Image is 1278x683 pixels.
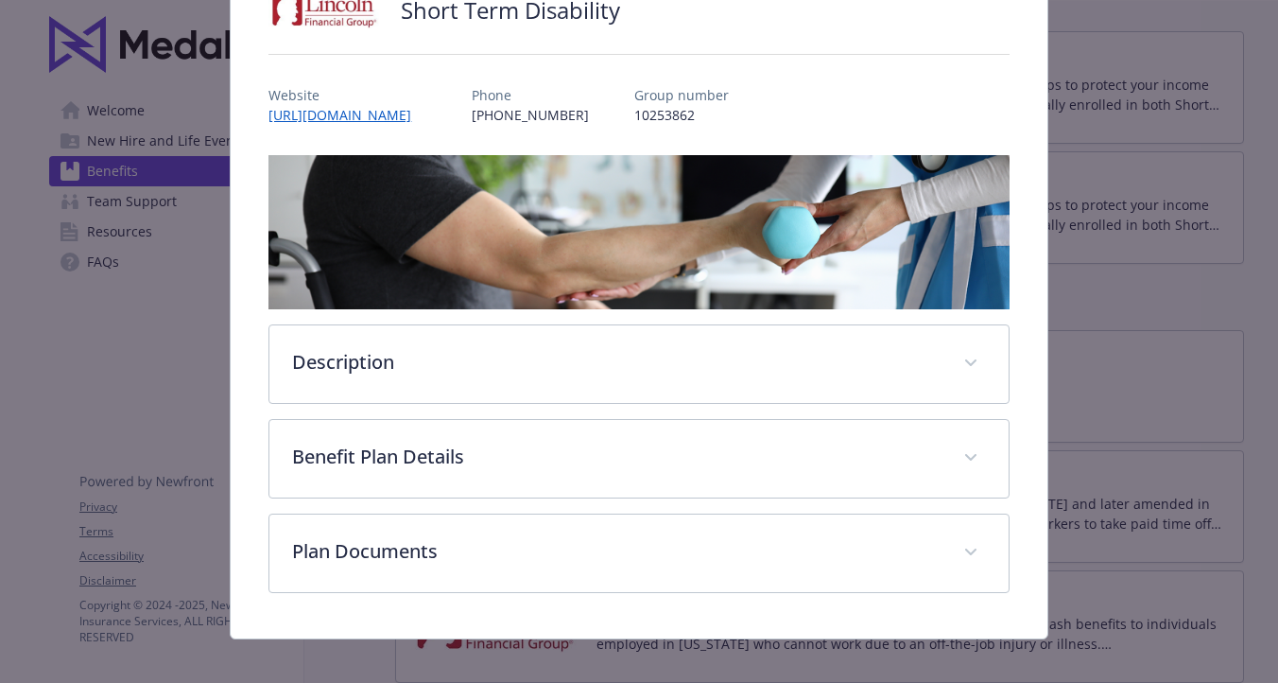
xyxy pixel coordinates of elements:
p: Website [268,85,426,105]
p: Plan Documents [292,537,940,566]
div: Description [269,325,1008,403]
p: [PHONE_NUMBER] [472,105,589,125]
p: 10253862 [634,105,729,125]
a: [URL][DOMAIN_NAME] [268,106,426,124]
p: Benefit Plan Details [292,443,940,471]
p: Phone [472,85,589,105]
div: Plan Documents [269,515,1008,592]
div: Benefit Plan Details [269,420,1008,498]
p: Description [292,348,940,377]
p: Group number [634,85,729,105]
img: banner [268,155,1009,309]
